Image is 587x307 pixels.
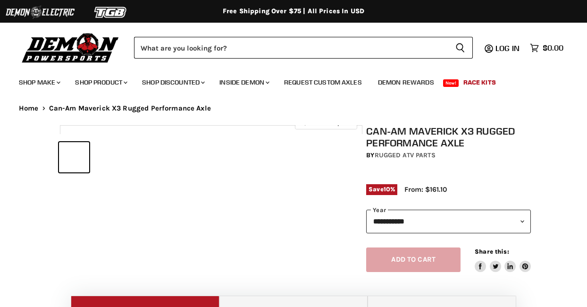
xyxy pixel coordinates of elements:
button: Can-Am Maverick X3 Rugged Performance Axle thumbnail [225,142,255,172]
a: Shop Make [12,73,66,92]
img: TGB Logo 2 [75,3,146,21]
button: Can-Am Maverick X3 Rugged Performance Axle thumbnail [92,142,122,172]
span: From: $161.10 [404,185,447,194]
button: Can-Am Maverick X3 Rugged Performance Axle thumbnail [159,142,189,172]
img: Demon Powersports [19,31,122,64]
aside: Share this: [475,247,531,273]
button: Can-Am Maverick X3 Rugged Performance Axle thumbnail [126,142,156,172]
h1: Can-Am Maverick X3 Rugged Performance Axle [366,125,531,149]
span: Log in [495,43,520,53]
select: year [366,210,531,233]
button: Can-Am Maverick X3 Rugged Performance Axle thumbnail [59,142,89,172]
button: Search [448,37,473,59]
a: $0.00 [525,41,568,55]
div: by [366,150,531,161]
input: Search [134,37,448,59]
a: Race Kits [456,73,503,92]
a: Home [19,104,39,112]
a: Demon Rewards [371,73,441,92]
span: Can-Am Maverick X3 Rugged Performance Axle [49,104,211,112]
span: Share this: [475,248,509,255]
a: Shop Discounted [135,73,210,92]
a: Shop Product [68,73,133,92]
span: Save % [366,184,397,195]
span: New! [443,79,459,87]
ul: Main menu [12,69,561,92]
span: $0.00 [543,43,563,52]
span: Click to expand [300,119,352,126]
a: Inside Demon [212,73,275,92]
span: 10 [384,186,390,193]
a: Log in [491,44,525,52]
form: Product [134,37,473,59]
a: Rugged ATV Parts [375,151,436,159]
button: Can-Am Maverick X3 Rugged Performance Axle thumbnail [192,142,222,172]
a: Request Custom Axles [277,73,369,92]
img: Demon Electric Logo 2 [5,3,75,21]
